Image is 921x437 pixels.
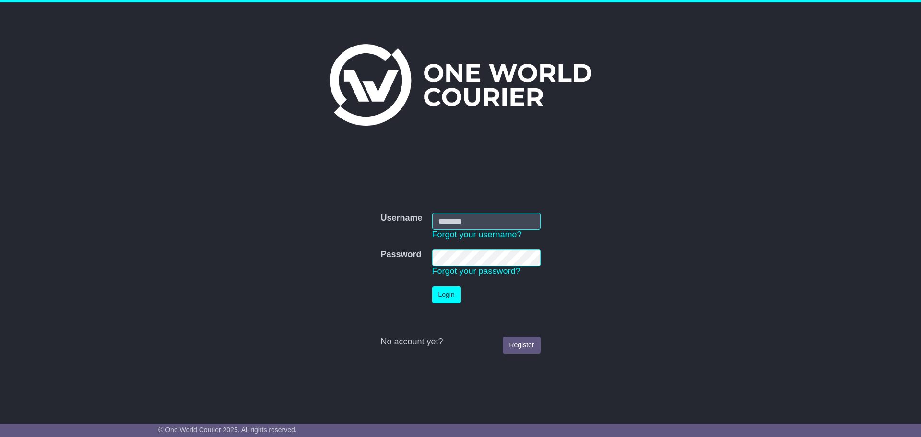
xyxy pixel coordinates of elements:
span: © One World Courier 2025. All rights reserved. [158,426,297,434]
a: Forgot your username? [432,230,522,239]
label: Password [380,249,421,260]
button: Login [432,286,461,303]
a: Register [503,337,540,354]
img: One World [330,44,591,126]
a: Forgot your password? [432,266,520,276]
div: No account yet? [380,337,540,347]
label: Username [380,213,422,224]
